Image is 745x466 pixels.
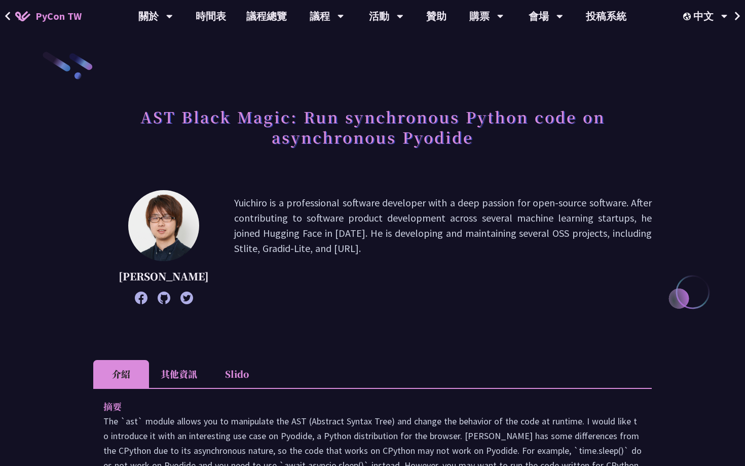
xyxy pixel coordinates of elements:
[93,360,149,388] li: 介紹
[15,11,30,21] img: Home icon of PyCon TW 2025
[209,360,265,388] li: Slido
[35,9,82,24] span: PyCon TW
[93,101,652,152] h1: AST Black Magic: Run synchronous Python code on asynchronous Pyodide
[234,195,652,299] p: Yuichiro is a professional software developer with a deep passion for open-source software. After...
[128,190,199,261] img: Yuichiro Tachibana
[5,4,92,29] a: PyCon TW
[119,269,209,284] p: [PERSON_NAME]
[683,13,693,20] img: Locale Icon
[149,360,209,388] li: 其他資訊
[103,399,621,414] p: 摘要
